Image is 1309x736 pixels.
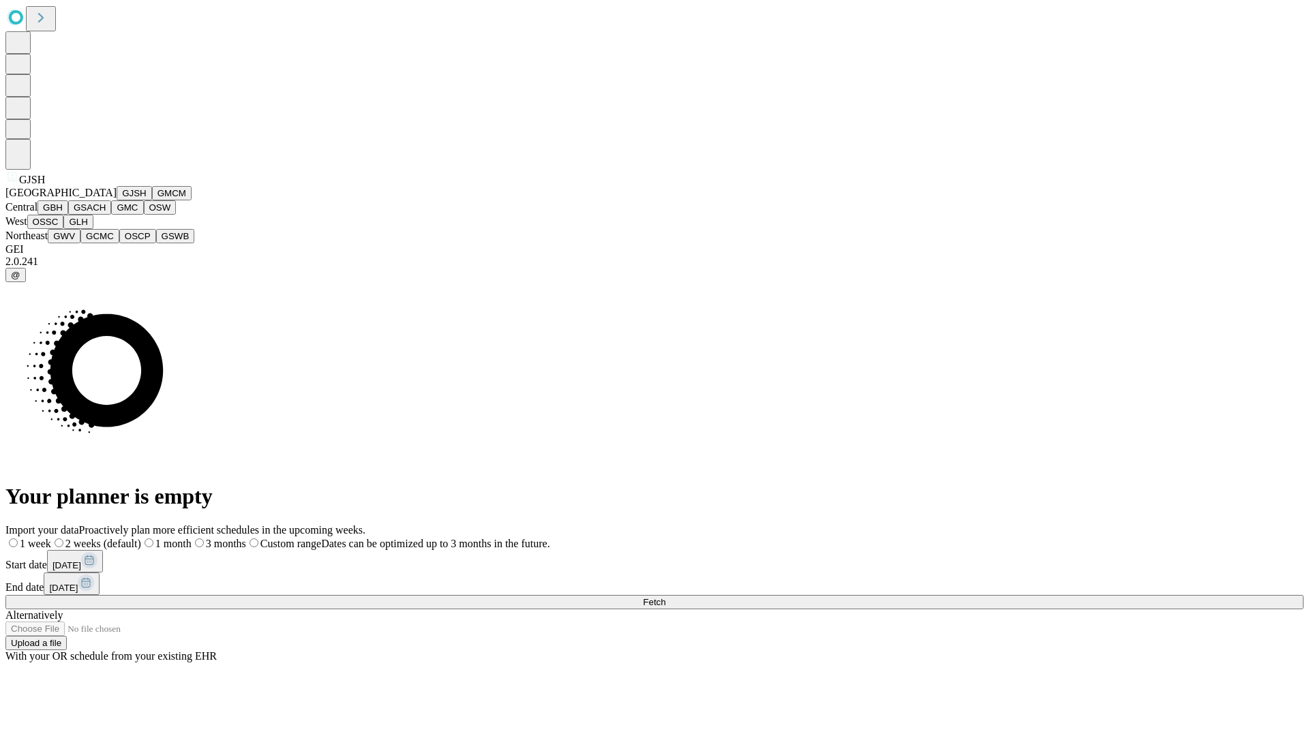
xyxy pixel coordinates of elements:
div: GEI [5,243,1304,256]
button: GBH [37,200,68,215]
button: GMCM [152,186,192,200]
span: 1 month [155,538,192,549]
span: Proactively plan more efficient schedules in the upcoming weeks. [79,524,365,536]
input: 3 months [195,538,204,547]
div: Start date [5,550,1304,572]
input: 1 month [145,538,153,547]
button: [DATE] [47,550,103,572]
button: [DATE] [44,572,100,595]
span: @ [11,270,20,280]
div: End date [5,572,1304,595]
span: With your OR schedule from your existing EHR [5,650,217,662]
span: Central [5,201,37,213]
button: GSACH [68,200,111,215]
button: Upload a file [5,636,67,650]
span: 3 months [206,538,246,549]
button: GMC [111,200,143,215]
span: Dates can be optimized up to 3 months in the future. [321,538,550,549]
button: GCMC [80,229,119,243]
button: GLH [63,215,93,229]
button: Fetch [5,595,1304,609]
button: GSWB [156,229,195,243]
span: 2 weeks (default) [65,538,141,549]
input: Custom rangeDates can be optimized up to 3 months in the future. [250,538,258,547]
button: OSCP [119,229,156,243]
span: Custom range [260,538,321,549]
span: Import your data [5,524,79,536]
button: OSW [144,200,177,215]
h1: Your planner is empty [5,484,1304,509]
span: Alternatively [5,609,63,621]
input: 2 weeks (default) [55,538,63,547]
span: West [5,215,27,227]
span: Fetch [643,597,665,607]
button: GJSH [117,186,152,200]
div: 2.0.241 [5,256,1304,268]
span: [DATE] [49,583,78,593]
button: GWV [48,229,80,243]
span: [DATE] [52,560,81,570]
button: @ [5,268,26,282]
span: 1 week [20,538,51,549]
span: GJSH [19,174,45,185]
span: Northeast [5,230,48,241]
input: 1 week [9,538,18,547]
span: [GEOGRAPHIC_DATA] [5,187,117,198]
button: OSSC [27,215,64,229]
